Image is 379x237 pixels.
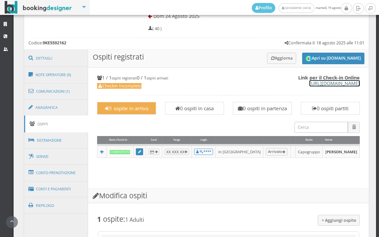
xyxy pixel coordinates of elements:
[146,136,162,144] div: Card
[304,105,356,111] h3: 0 ospiti partiti
[88,50,369,68] h3: Ospiti registrati
[296,145,323,158] td: Capogruppo
[103,214,123,224] span: ospite
[97,83,141,89] span: Checkin Incompleto
[24,132,88,149] a: Sistemazione
[168,105,221,111] h3: 0 ospiti in casa
[97,75,360,80] h4: 1 / 1 0 / 1
[318,215,360,226] button: + Aggiungi ospite
[24,50,88,67] a: Dettagli
[165,149,189,155] button: XX XXX XX
[148,26,162,31] h5: ( 40 )
[309,80,360,86] a: [URL][DOMAIN_NAME]
[24,99,88,116] a: Anagrafica
[112,75,137,80] small: ospiti registrati
[153,13,199,19] span: Dom 24 Agosto 2025
[267,53,297,64] button: Aggiorna
[252,3,276,13] a: Profilo
[24,181,88,198] a: Conti e Pagamenti
[323,136,359,144] div: Nome
[296,136,322,144] div: Ruolo
[97,214,101,224] b: 1
[302,53,364,64] button: Apri su [DOMAIN_NAME]
[162,136,191,144] div: Targa
[323,145,359,158] td: [PERSON_NAME]
[24,116,88,132] a: Ospiti
[146,75,168,80] small: ospiti arrivati
[279,3,314,13] a: [GEOGRAPHIC_DATA]
[236,105,289,111] h3: 0 ospiti in partenza
[24,66,88,83] a: Note Operatore (0)
[298,74,360,81] b: Link per il Check-in Online
[24,83,88,100] a: Comunicazioni (1)
[125,216,144,223] small: 1 Adulti
[5,1,72,14] img: BookingDesigner.com
[28,40,66,45] h5: Codice:
[295,122,348,133] input: Cerca
[252,3,341,13] span: martedì, 19 agosto
[107,136,133,144] div: Stato Check-In
[306,56,312,62] img: circle_logo_thumb.png
[218,149,261,155] div: In [GEOGRAPHIC_DATA]
[100,105,153,111] h3: 1 ospite in arrivo
[192,136,215,144] div: Login
[266,148,288,156] a: Arrivato
[97,215,360,223] h3: :
[285,40,364,45] h5: Confermata il: 18 agosto 2025 alle 11:01
[24,197,88,214] a: Riepilogo
[24,164,88,181] a: Conto Prenotazione
[43,40,66,46] b: 9KE5592162
[88,188,369,203] h3: Modifica ospiti
[24,148,88,165] a: Servizi
[110,150,131,154] b: Completato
